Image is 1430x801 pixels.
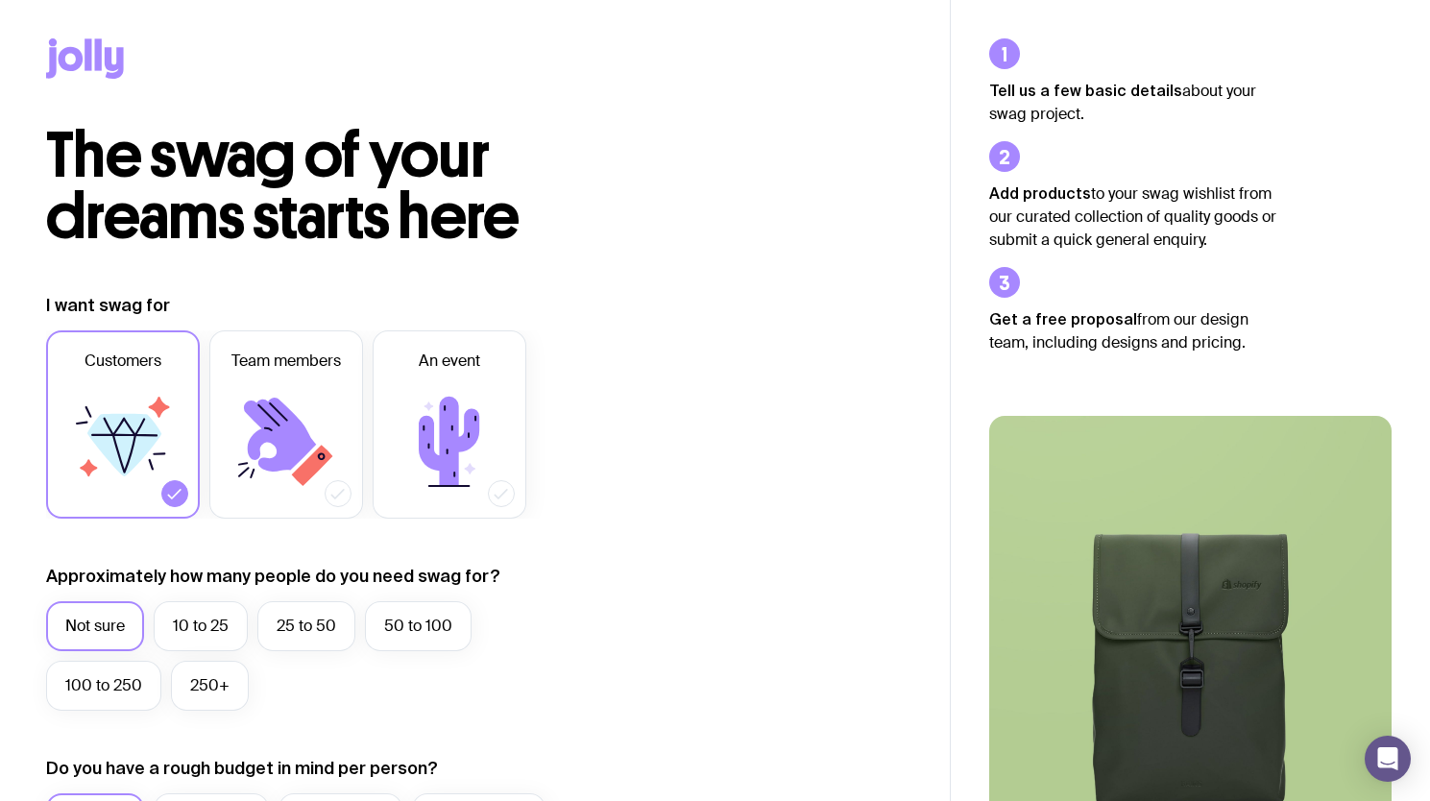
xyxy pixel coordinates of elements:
strong: Add products [989,184,1091,202]
div: Open Intercom Messenger [1365,736,1411,782]
label: 10 to 25 [154,601,248,651]
label: Do you have a rough budget in mind per person? [46,757,438,780]
p: about your swag project. [989,79,1277,126]
p: to your swag wishlist from our curated collection of quality goods or submit a quick general enqu... [989,182,1277,252]
label: Not sure [46,601,144,651]
p: from our design team, including designs and pricing. [989,307,1277,354]
strong: Get a free proposal [989,310,1137,328]
label: 50 to 100 [365,601,472,651]
strong: Tell us a few basic details [989,82,1182,99]
label: 25 to 50 [257,601,355,651]
span: Customers [85,350,161,373]
label: I want swag for [46,294,170,317]
label: 100 to 250 [46,661,161,711]
span: The swag of your dreams starts here [46,117,520,255]
label: Approximately how many people do you need swag for? [46,565,500,588]
label: 250+ [171,661,249,711]
span: An event [419,350,480,373]
span: Team members [231,350,341,373]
